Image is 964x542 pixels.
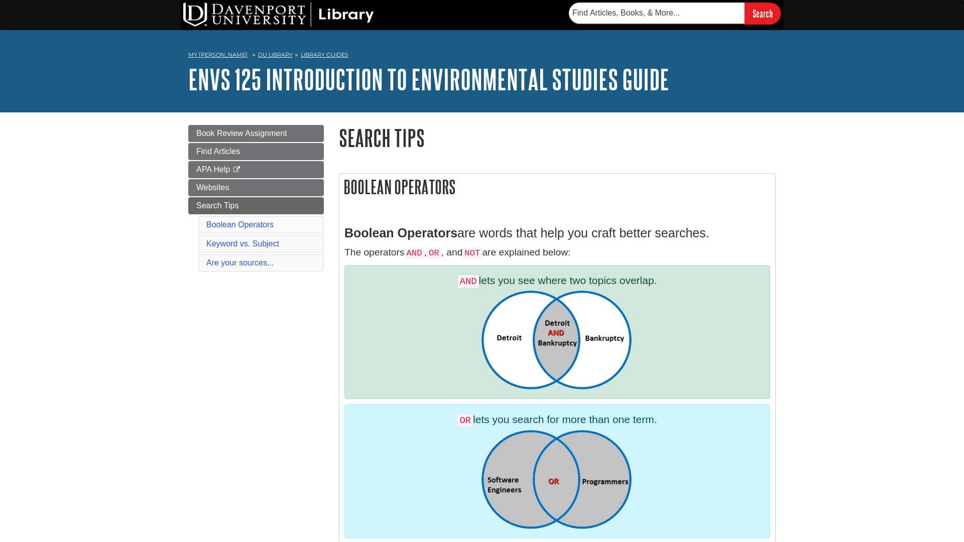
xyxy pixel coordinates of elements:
h3: are words that help you craft better searches. [344,226,770,240]
strong: Boolean Operators [344,226,457,240]
code: NOT [462,247,482,259]
a: Websites [188,179,324,196]
a: Are your sources... [206,258,274,267]
code: OR [457,414,473,427]
img: DU Library [183,3,374,27]
a: Library Guides [301,51,348,58]
i: This link opens in a new window [232,167,241,173]
a: Search Tips [188,197,324,214]
h2: Boolean Operators [339,174,775,200]
code: OR [427,247,441,259]
a: Boolean Operators [206,220,274,229]
input: Find Articles, Books, & More... [569,3,745,24]
p: lets you see where two topics overlap. [352,273,762,288]
nav: breadcrumb [188,48,776,64]
span: Find Articles [196,147,240,156]
a: Keyword vs. Subject [206,239,279,248]
code: AND [404,247,424,259]
span: Book Review Assignment [196,129,287,138]
code: AND [458,275,479,288]
a: My [PERSON_NAME] [188,51,248,59]
p: The operators , , and are explained below: [344,245,770,260]
p: lets you search for more than one term. [352,412,762,427]
a: APA Help [188,161,324,178]
h1: Search Tips [339,125,776,151]
a: Find Articles [188,143,324,160]
form: Searches DU Library's articles, books, and more [569,3,781,24]
a: ENVS 125 Introduction to Environmental Studies Guide [188,64,669,95]
a: DU Library [258,51,293,58]
div: Guide Page Menu [188,125,324,274]
a: Book Review Assignment [188,125,324,142]
span: Search Tips [196,201,238,210]
input: Search [745,3,781,24]
span: Websites [196,183,229,192]
img: Software Engineers OR Programmers finds everything that has either the terms "software engineers"... [481,430,634,530]
img: Detroit AND bankruptcy finds everything that has both the term "Detroit" and the term "bankruptcy" [481,291,634,391]
span: APA Help [196,165,230,174]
